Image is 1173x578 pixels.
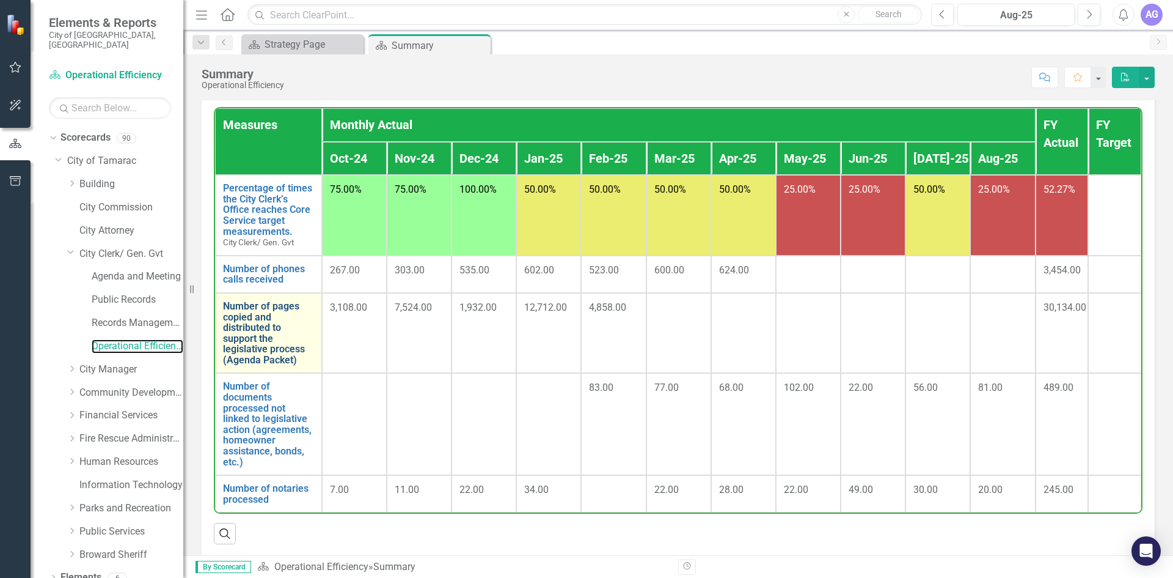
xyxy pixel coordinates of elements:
[265,37,360,52] div: Strategy Page
[1141,4,1163,26] button: AG
[79,432,183,446] a: Fire Rescue Administration
[92,270,183,284] a: Agenda and Meeting
[719,264,749,276] span: 624.00
[92,293,183,307] a: Public Records
[79,409,183,423] a: Financial Services
[244,37,360,52] a: Strategy Page
[49,15,171,30] span: Elements & Reports
[1043,302,1086,313] span: 30,134.00
[223,301,314,366] a: Number of pages copied and distributed to support the legislative process (Agenda Packet)
[79,247,183,261] a: City Clerk/ Gen. Gvt
[223,483,314,505] a: Number of notaries processed
[654,264,684,276] span: 600.00
[392,38,488,53] div: Summary
[1043,183,1075,195] span: 52.27%
[215,256,322,293] td: Double-Click to Edit Right Click for Context Menu
[395,183,426,195] span: 75.00%
[223,183,314,237] a: Percentage of times the City Clerk’s Office reaches Core Service target measurements.
[719,382,744,393] span: 68.00
[1131,536,1161,566] div: Open Intercom Messenger
[459,484,484,495] span: 22.00
[79,455,183,469] a: Human Resources
[60,131,111,145] a: Scorecards
[524,484,549,495] span: 34.00
[913,484,938,495] span: 30.00
[654,382,679,393] span: 77.00
[913,183,945,195] span: 50.00%
[79,201,183,215] a: City Commission
[524,264,554,276] span: 602.00
[49,30,171,50] small: City of [GEOGRAPHIC_DATA], [GEOGRAPHIC_DATA]
[49,97,171,119] input: Search Below...
[117,133,136,143] div: 90
[589,264,619,276] span: 523.00
[978,382,1003,393] span: 81.00
[524,302,567,313] span: 12,712.00
[1043,382,1073,393] span: 489.00
[79,478,183,492] a: Information Technology
[79,363,183,377] a: City Manager
[459,264,489,276] span: 535.00
[330,264,360,276] span: 267.00
[373,561,415,572] div: Summary
[215,175,322,256] td: Double-Click to Edit Right Click for Context Menu
[247,4,922,26] input: Search ClearPoint...
[654,484,679,495] span: 22.00
[589,382,613,393] span: 83.00
[79,386,183,400] a: Community Development
[67,154,183,168] a: City of Tamarac
[92,316,183,330] a: Records Management Program
[79,525,183,539] a: Public Services
[1043,484,1073,495] span: 245.00
[395,484,419,495] span: 11.00
[330,183,362,195] span: 75.00%
[6,14,27,35] img: ClearPoint Strategy
[1043,264,1081,276] span: 3,454.00
[459,183,497,195] span: 100.00%
[202,67,284,81] div: Summary
[274,561,368,572] a: Operational Efficiency
[589,183,621,195] span: 50.00%
[957,4,1075,26] button: Aug-25
[913,382,938,393] span: 56.00
[257,560,669,574] div: »
[79,502,183,516] a: Parks and Recreation
[215,293,322,374] td: Double-Click to Edit Right Click for Context Menu
[719,484,744,495] span: 28.00
[395,264,425,276] span: 303.00
[202,81,284,90] div: Operational Efficiency
[849,484,873,495] span: 49.00
[79,548,183,562] a: Broward Sheriff
[459,302,497,313] span: 1,932.00
[49,69,171,83] a: Operational Efficiency
[719,183,751,195] span: 50.00%
[849,382,873,393] span: 22.00
[92,339,183,354] a: Operational Efficiency
[875,9,902,19] span: Search
[79,224,183,238] a: City Attorney
[395,302,432,313] span: 7,524.00
[524,183,556,195] span: 50.00%
[849,183,880,195] span: 25.00%
[223,237,294,247] span: City Clerk/ Gen. Gvt
[978,183,1010,195] span: 25.00%
[215,373,322,475] td: Double-Click to Edit Right Click for Context Menu
[215,475,322,513] td: Double-Click to Edit Right Click for Context Menu
[223,381,314,467] a: Number of documents processed not linked to legislative action (agreements, homeowner assistance,...
[962,8,1070,23] div: Aug-25
[330,484,349,495] span: 7.00
[223,264,314,285] a: Number of phones calls received
[978,484,1003,495] span: 20.00
[858,6,919,23] button: Search
[784,484,808,495] span: 22.00
[784,382,814,393] span: 102.00
[589,302,626,313] span: 4,858.00
[784,183,816,195] span: 25.00%
[79,177,183,191] a: Building
[330,302,367,313] span: 3,108.00
[654,183,686,195] span: 50.00%
[195,561,251,573] span: By Scorecard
